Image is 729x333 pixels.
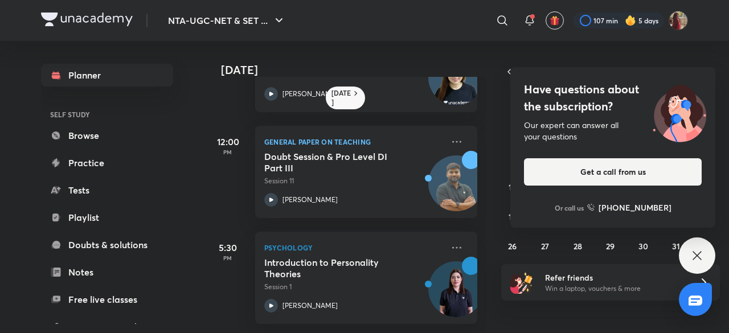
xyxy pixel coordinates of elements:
[264,151,406,174] h5: Doubt Session & Pro Level DI Part III
[331,89,351,107] h6: [DATE]
[587,202,671,213] a: [PHONE_NUMBER]
[503,237,522,255] button: October 26, 2025
[429,162,484,216] img: Avatar
[545,283,685,294] p: Win a laptop, vouchers & more
[536,237,554,255] button: October 27, 2025
[644,81,715,142] img: ttu_illustration_new.svg
[601,237,620,255] button: October 29, 2025
[669,11,688,30] img: Srishti Sharma
[429,56,484,110] img: Avatar
[569,237,587,255] button: October 28, 2025
[503,178,522,196] button: October 12, 2025
[524,81,702,115] h4: Have questions about the subscription?
[545,272,685,283] h6: Refer friends
[264,176,443,186] p: Session 11
[638,241,648,252] abbr: October 30, 2025
[509,211,517,222] abbr: October 19, 2025
[205,254,251,261] p: PM
[282,301,338,311] p: [PERSON_NAME]
[429,268,484,322] img: Avatar
[264,135,443,149] p: General Paper on Teaching
[41,206,173,229] a: Playlist
[41,288,173,311] a: Free live classes
[264,241,443,254] p: Psychology
[41,261,173,283] a: Notes
[41,13,133,29] a: Company Logo
[541,241,549,252] abbr: October 27, 2025
[625,15,636,26] img: streak
[221,63,489,77] h4: [DATE]
[606,241,615,252] abbr: October 29, 2025
[282,89,338,99] p: [PERSON_NAME]
[550,15,560,26] img: avatar
[503,148,522,166] button: October 5, 2025
[264,282,443,292] p: Session 1
[524,158,702,186] button: Get a call from us
[503,207,522,225] button: October 19, 2025
[509,182,516,192] abbr: October 12, 2025
[264,257,406,279] h5: Introduction to Personality Theories
[41,151,173,174] a: Practice
[634,237,652,255] button: October 30, 2025
[41,13,133,26] img: Company Logo
[672,241,680,252] abbr: October 31, 2025
[41,105,173,124] h6: SELF STUDY
[41,124,173,147] a: Browse
[524,120,702,142] div: Our expert can answer all your questions
[599,202,671,213] h6: [PHONE_NUMBER]
[205,135,251,149] h5: 12:00
[555,203,584,213] p: Or call us
[510,271,533,294] img: referral
[592,64,629,80] span: [DATE]
[161,9,293,32] button: NTA-UGC-NET & SET ...
[205,149,251,155] p: PM
[41,64,173,87] a: Planner
[517,64,704,80] button: [DATE]
[574,241,582,252] abbr: October 28, 2025
[205,241,251,254] h5: 5:30
[508,241,517,252] abbr: October 26, 2025
[41,233,173,256] a: Doubts & solutions
[667,237,685,255] button: October 31, 2025
[41,179,173,202] a: Tests
[282,195,338,205] p: [PERSON_NAME]
[546,11,564,30] button: avatar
